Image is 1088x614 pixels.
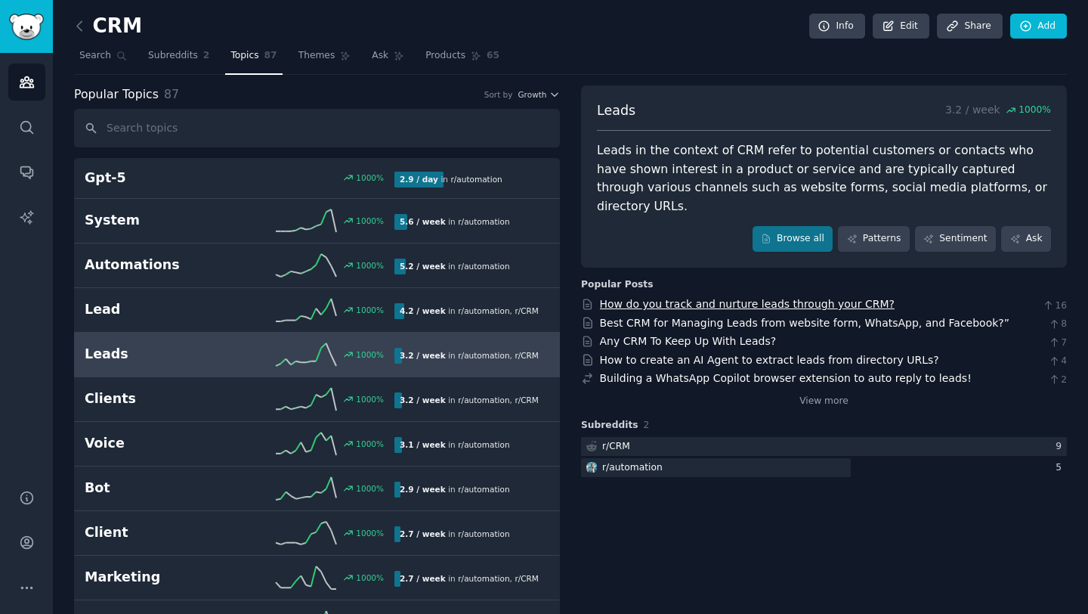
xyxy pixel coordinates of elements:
div: 1000 % [356,528,384,538]
div: Sort by [484,89,513,100]
b: 3.2 / week [400,395,446,405]
a: Search [74,44,132,75]
b: 3.2 / week [400,351,446,360]
a: Building a WhatsApp Copilot browser extension to auto reply to leads! [600,372,972,384]
span: Growth [518,89,546,100]
h2: Clients [85,389,240,408]
a: Ask [366,44,410,75]
a: Topics87 [225,44,282,75]
h2: System [85,211,240,230]
a: How to create an AI Agent to extract leads from directory URLs? [600,354,939,366]
span: r/ CRM [515,351,539,360]
span: r/ automation [458,485,509,494]
a: Ask [1001,226,1051,252]
a: Info [809,14,865,39]
span: Ask [372,49,388,63]
h2: Automations [85,256,240,274]
input: Search topics [74,109,560,147]
span: 2 [644,420,650,430]
div: in [394,482,515,498]
span: , [510,351,512,360]
a: Automations1000%5.2 / weekin r/automation [74,243,560,288]
a: Lead1000%4.2 / weekin r/automation,r/CRM [74,288,560,333]
span: r/ automation [458,440,509,449]
a: Client1000%2.7 / weekin r/automation [74,511,560,556]
img: GummySearch logo [9,14,44,40]
a: Browse all [753,226,833,252]
a: Bot1000%2.9 / weekin r/automation [74,467,560,511]
a: Best CRM for Managing Leads from website form, WhatsApp, and Facebook?” [600,317,1010,329]
a: Clients1000%3.2 / weekin r/automation,r/CRM [74,377,560,422]
button: Growth [518,89,560,100]
div: Leads in the context of CRM refer to potential customers or contacts who have shown interest in a... [597,141,1051,216]
div: 1000 % [356,172,384,183]
span: 4 [1048,355,1067,368]
span: , [510,306,512,315]
span: 1000 % [1018,104,1051,117]
div: in [394,348,539,364]
div: 9 [1056,440,1067,454]
div: in [394,172,508,188]
span: 2 [203,49,210,63]
h2: CRM [74,14,142,39]
span: 87 [264,49,277,63]
a: How do you track and nurture leads through your CRM? [600,298,895,310]
span: Popular Topics [74,85,159,104]
div: 1000 % [356,439,384,449]
b: 2.7 / week [400,529,446,538]
b: 3.1 / week [400,440,446,449]
a: Patterns [838,226,909,252]
a: Marketing1000%2.7 / weekin r/automation,r/CRM [74,556,560,600]
b: 5.6 / week [400,217,446,226]
h2: Marketing [85,568,240,587]
a: Share [937,14,1002,39]
span: r/ automation [458,217,509,226]
span: Search [79,49,111,63]
span: r/ automation [450,175,502,184]
a: System1000%5.6 / weekin r/automation [74,199,560,243]
h2: Leads [85,345,240,364]
div: 1000 % [356,349,384,360]
div: 5 [1056,461,1067,475]
div: in [394,303,539,319]
div: 1000 % [356,305,384,315]
div: in [394,214,515,230]
img: automation [586,462,597,473]
span: r/ CRM [515,574,539,583]
b: 2.9 / week [400,485,446,494]
a: Sentiment [915,226,996,252]
span: , [510,574,512,583]
span: r/ CRM [515,306,539,315]
span: r/ automation [458,529,509,538]
div: in [394,437,515,453]
a: r/CRM9 [581,437,1067,456]
a: Themes [293,44,357,75]
a: Gpt-51000%2.9 / dayin r/automation [74,158,560,199]
span: 8 [1048,318,1067,331]
span: 16 [1042,299,1067,313]
span: Subreddits [148,49,198,63]
span: r/ automation [458,351,509,360]
div: 1000 % [356,260,384,271]
span: r/ automation [458,306,509,315]
span: Leads [597,101,635,120]
a: automationr/automation5 [581,458,1067,477]
span: Topics [230,49,258,63]
span: r/ CRM [515,395,539,405]
b: 2.9 / day [400,175,438,184]
div: r/ CRM [602,440,630,454]
span: Products [425,49,465,63]
h2: Gpt-5 [85,169,240,188]
div: 1000 % [356,572,384,583]
span: 65 [487,49,499,63]
span: Subreddits [581,419,638,433]
div: in [394,526,515,542]
p: 3.2 / week [945,101,1051,120]
span: r/ automation [458,395,509,405]
b: 2.7 / week [400,574,446,583]
span: 7 [1048,336,1067,350]
a: Products65 [420,44,505,75]
h2: Voice [85,434,240,453]
a: Leads1000%3.2 / weekin r/automation,r/CRM [74,333,560,377]
a: Add [1010,14,1067,39]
